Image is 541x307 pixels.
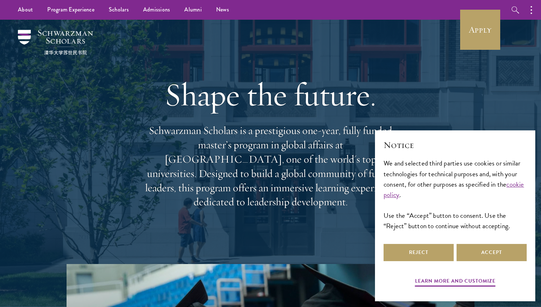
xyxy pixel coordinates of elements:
[384,179,524,200] a: cookie policy
[384,244,454,261] button: Reject
[457,244,527,261] button: Accept
[384,139,527,151] h2: Notice
[142,75,399,115] h1: Shape the future.
[415,277,496,288] button: Learn more and customize
[460,10,500,50] a: Apply
[18,30,93,55] img: Schwarzman Scholars
[384,158,527,231] div: We and selected third parties use cookies or similar technologies for technical purposes and, wit...
[142,124,399,209] p: Schwarzman Scholars is a prestigious one-year, fully funded master’s program in global affairs at...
